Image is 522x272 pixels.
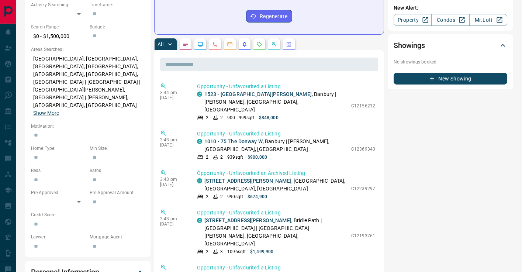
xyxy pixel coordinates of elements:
[227,114,254,121] p: 900 - 999 sqft
[351,233,375,239] p: C12193761
[204,217,348,248] p: , Bridle Path | [GEOGRAPHIC_DATA] | [GEOGRAPHIC_DATA][PERSON_NAME], [GEOGRAPHIC_DATA], [GEOGRAPHI...
[90,24,145,30] p: Budget:
[90,145,145,152] p: Min Size:
[160,177,186,182] p: 3:43 pm
[31,145,86,152] p: Home Type:
[197,41,203,47] svg: Lead Browsing Activity
[259,114,279,121] p: $848,000
[31,53,145,119] p: [GEOGRAPHIC_DATA], [GEOGRAPHIC_DATA], [GEOGRAPHIC_DATA], [GEOGRAPHIC_DATA], [GEOGRAPHIC_DATA], [G...
[220,154,223,161] p: 2
[351,103,375,109] p: C12156212
[90,189,145,196] p: Pre-Approval Amount:
[286,41,292,47] svg: Agent Actions
[90,1,145,8] p: Timeframe:
[227,154,243,161] p: 939 sqft
[33,109,59,117] button: Show More
[31,30,86,42] p: $0 - $1,500,000
[204,178,291,184] a: [STREET_ADDRESS][PERSON_NAME]
[394,39,425,51] h2: Showings
[206,154,208,161] p: 2
[227,41,233,47] svg: Emails
[351,185,375,192] p: C12239297
[204,90,348,114] p: , Banbury | [PERSON_NAME], [GEOGRAPHIC_DATA], [GEOGRAPHIC_DATA]
[394,73,507,85] button: New Showing
[220,248,223,255] p: 3
[394,59,507,65] p: No showings booked
[31,46,145,53] p: Areas Searched:
[227,248,246,255] p: 1096 sqft
[227,193,243,200] p: 990 sqft
[204,91,312,97] a: 1523 - [GEOGRAPHIC_DATA][PERSON_NAME]
[204,138,263,144] a: 1010 - 75 The Donway W
[220,193,223,200] p: 2
[160,216,186,221] p: 3:43 pm
[197,92,202,97] div: condos.ca
[160,142,186,148] p: [DATE]
[431,14,469,26] a: Condos
[197,264,375,272] p: Opportunity - Unfavourited a Listing
[204,138,348,153] p: , Banbury | [PERSON_NAME], [GEOGRAPHIC_DATA], [GEOGRAPHIC_DATA]
[90,234,145,240] p: Mortgage Agent:
[197,218,202,223] div: condos.ca
[160,221,186,227] p: [DATE]
[394,4,507,12] p: New Alert:
[31,211,145,218] p: Credit Score:
[248,154,267,161] p: $900,000
[256,41,262,47] svg: Requests
[271,41,277,47] svg: Opportunities
[31,1,86,8] p: Actively Searching:
[160,90,186,95] p: 3:44 pm
[351,146,375,152] p: C12369343
[242,41,248,47] svg: Listing Alerts
[250,248,273,255] p: $1,499,900
[206,193,208,200] p: 2
[197,83,375,90] p: Opportunity - Unfavourited a Listing
[248,193,267,200] p: $674,900
[469,14,507,26] a: Mr.Loft
[206,248,208,255] p: 2
[158,42,163,47] p: All
[394,37,507,54] div: Showings
[90,167,145,174] p: Baths:
[160,137,186,142] p: 3:43 pm
[31,167,86,174] p: Beds:
[394,14,432,26] a: Property
[206,114,208,121] p: 2
[183,41,189,47] svg: Notes
[160,182,186,187] p: [DATE]
[204,177,348,193] p: , [GEOGRAPHIC_DATA], [GEOGRAPHIC_DATA], [GEOGRAPHIC_DATA]
[212,41,218,47] svg: Calls
[31,189,86,196] p: Pre-Approved:
[197,209,375,217] p: Opportunity - Unfavourited a Listing
[220,114,223,121] p: 2
[160,95,186,100] p: [DATE]
[197,169,375,177] p: Opportunity - Unfavourited an Archived Listing
[197,178,202,183] div: condos.ca
[197,130,375,138] p: Opportunity - Unfavourited a Listing
[246,10,292,23] button: Regenerate
[204,217,291,223] a: [STREET_ADDRESS][PERSON_NAME]
[31,234,86,240] p: Lawyer:
[31,24,86,30] p: Search Range:
[197,139,202,144] div: condos.ca
[31,123,145,130] p: Motivation:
